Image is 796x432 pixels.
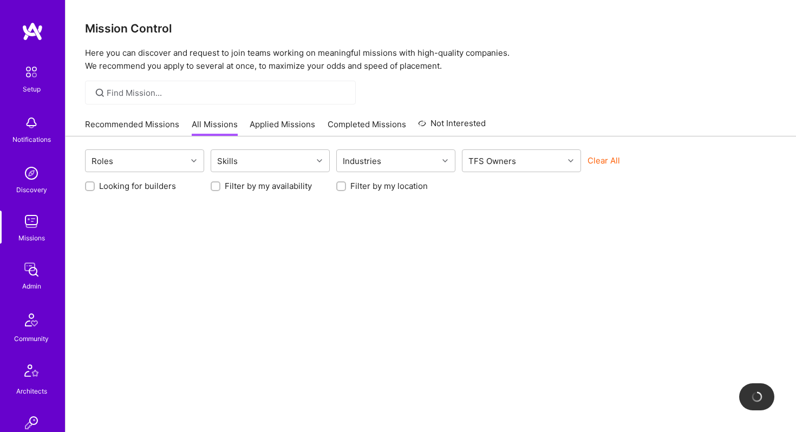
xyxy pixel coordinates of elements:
div: Architects [16,385,47,397]
i: icon Chevron [442,158,448,163]
img: teamwork [21,211,42,232]
a: All Missions [192,119,238,136]
div: Industries [340,153,384,169]
a: Recommended Missions [85,119,179,136]
img: bell [21,112,42,134]
label: Looking for builders [99,180,176,192]
img: logo [22,22,43,41]
div: Community [14,333,49,344]
img: setup [20,61,43,83]
div: Notifications [12,134,51,145]
i: icon SearchGrey [94,87,106,99]
p: Here you can discover and request to join teams working on meaningful missions with high-quality ... [85,47,777,73]
div: Roles [89,153,116,169]
h3: Mission Control [85,22,777,35]
i: icon Chevron [317,158,322,163]
img: Architects [18,359,44,385]
label: Filter by my location [350,180,428,192]
div: TFS Owners [466,153,519,169]
div: Setup [23,83,41,95]
input: Find Mission... [107,87,348,99]
button: Clear All [588,155,620,166]
label: Filter by my availability [225,180,312,192]
div: Discovery [16,184,47,195]
a: Not Interested [418,117,486,136]
a: Applied Missions [250,119,315,136]
img: Community [18,307,44,333]
img: loading [750,390,764,403]
div: Skills [214,153,240,169]
i: icon Chevron [191,158,197,163]
a: Completed Missions [328,119,406,136]
img: admin teamwork [21,259,42,280]
img: discovery [21,162,42,184]
div: Admin [22,280,41,292]
div: Missions [18,232,45,244]
i: icon Chevron [568,158,573,163]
